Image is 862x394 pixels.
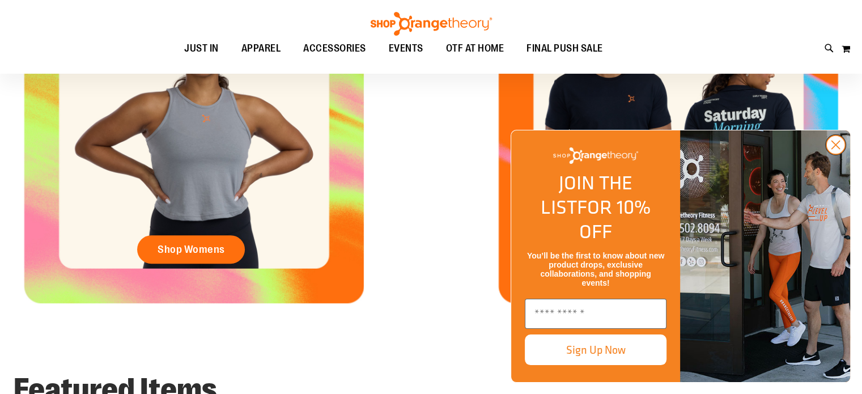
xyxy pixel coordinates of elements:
span: ACCESSORIES [303,36,366,61]
span: JUST IN [184,36,219,61]
div: FLYOUT Form [499,118,862,394]
a: JUST IN [173,36,230,62]
img: Shop Orangtheory [680,130,850,382]
button: Close dialog [825,134,846,155]
span: FOR 10% OFF [577,193,651,245]
span: OTF AT HOME [446,36,504,61]
button: Sign Up Now [525,334,666,365]
span: Shop Womens [158,243,225,256]
a: OTF AT HOME [435,36,516,62]
a: FINAL PUSH SALE [515,36,614,62]
span: You’ll be the first to know about new product drops, exclusive collaborations, and shopping events! [527,251,664,287]
span: JOIN THE LIST [541,168,632,221]
span: FINAL PUSH SALE [526,36,603,61]
img: Shop Orangetheory [553,147,638,164]
span: APPAREL [241,36,281,61]
a: Shop Womens [137,235,245,264]
a: APPAREL [230,36,292,62]
span: EVENTS [389,36,423,61]
img: Shop Orangetheory [369,12,494,36]
a: EVENTS [377,36,435,62]
input: Enter email [525,299,666,329]
a: ACCESSORIES [292,36,377,62]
